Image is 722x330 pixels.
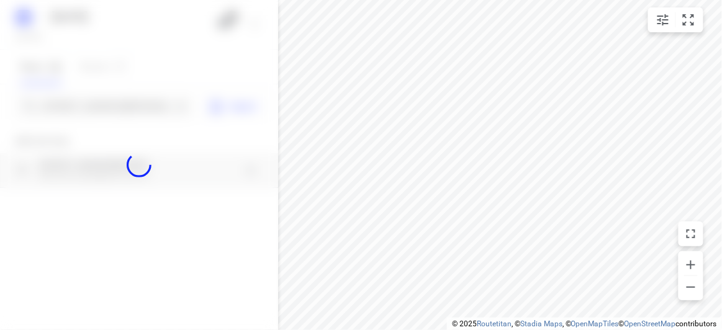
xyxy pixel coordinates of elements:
a: OpenStreetMap [625,319,676,328]
a: OpenMapTiles [571,319,619,328]
a: Routetitan [477,319,512,328]
button: Map settings [651,7,675,32]
button: Fit zoom [676,7,701,32]
a: Stadia Maps [520,319,562,328]
li: © 2025 , © , © © contributors [452,319,717,328]
div: small contained button group [648,7,703,32]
